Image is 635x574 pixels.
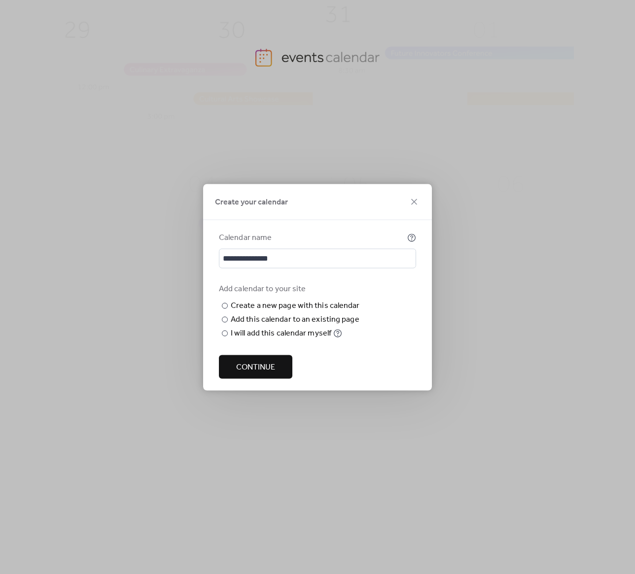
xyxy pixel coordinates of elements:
[219,283,414,295] div: Add calendar to your site
[219,355,292,378] button: Continue
[236,361,275,373] span: Continue
[231,327,331,339] div: I will add this calendar myself
[231,313,359,325] div: Add this calendar to an existing page
[215,196,288,208] span: Create your calendar
[231,300,360,311] div: Create a new page with this calendar
[219,232,405,243] div: Calendar name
